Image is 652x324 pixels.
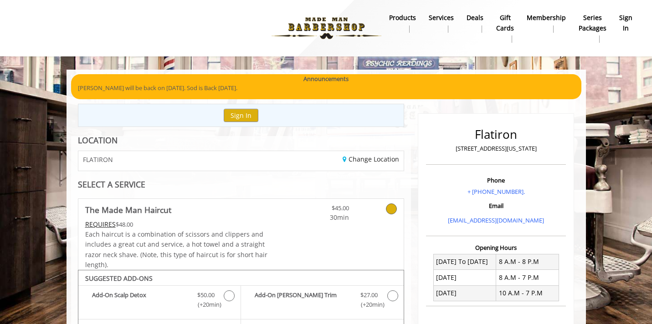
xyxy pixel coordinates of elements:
[246,290,399,312] label: Add-On Beard Trim
[579,13,606,33] b: Series packages
[383,11,422,35] a: Productsproducts
[295,213,349,223] span: 30min
[467,13,483,23] b: Deals
[613,11,639,35] a: sign insign in
[496,270,559,285] td: 8 A.M - 7 P.M
[426,244,566,251] h3: Opening Hours
[433,270,496,285] td: [DATE]
[255,290,351,309] b: Add-On [PERSON_NAME] Trim
[428,128,564,141] h2: Flatiron
[360,290,378,300] span: $27.00
[85,230,267,269] span: Each haircut is a combination of scissors and clippers and includes a great cut and service, a ho...
[85,203,171,216] b: The Made Man Haircut
[295,199,349,223] a: $45.00
[496,285,559,301] td: 10 A.M - 7 P.M
[428,177,564,183] h3: Phone
[422,11,460,35] a: ServicesServices
[355,300,382,309] span: (+20min )
[224,109,258,122] button: Sign In
[264,3,389,53] img: Made Man Barbershop logo
[572,11,613,45] a: Series packagesSeries packages
[85,220,116,228] span: This service needs some Advance to be paid before we block your appointment
[429,13,454,23] b: Services
[496,13,514,33] b: gift cards
[496,254,559,269] td: 8 A.M - 8 P.M
[78,180,405,189] div: SELECT A SERVICE
[520,11,572,35] a: MembershipMembership
[83,156,113,163] span: FLATIRON
[467,187,525,196] a: + [PHONE_NUMBER].
[428,202,564,209] h3: Email
[433,254,496,269] td: [DATE] To [DATE]
[192,300,219,309] span: (+20min )
[619,13,632,33] b: sign in
[428,144,564,153] p: [STREET_ADDRESS][US_STATE]
[78,83,575,93] p: [PERSON_NAME] will be back on [DATE]. Sod is Back [DATE].
[527,13,566,23] b: Membership
[85,274,153,283] b: SUGGESTED ADD-ONS
[448,216,544,224] a: [EMAIL_ADDRESS][DOMAIN_NAME]
[78,135,118,146] b: LOCATION
[197,290,215,300] span: $50.00
[343,155,399,163] a: Change Location
[460,11,490,35] a: DealsDeals
[433,285,496,301] td: [DATE]
[303,74,349,84] b: Announcements
[83,290,236,312] label: Add-On Scalp Detox
[92,290,188,309] b: Add-On Scalp Detox
[490,11,520,45] a: Gift cardsgift cards
[85,219,268,229] div: $48.00
[389,13,416,23] b: products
